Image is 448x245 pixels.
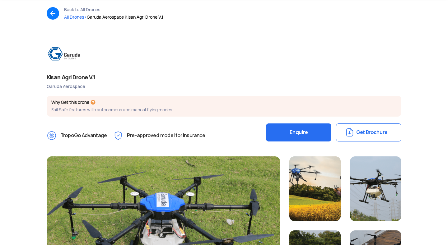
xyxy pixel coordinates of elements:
span: All Drones [64,14,87,20]
div: Garuda Aerospace [47,84,401,90]
div: Kisan Agri Drone V.1 [47,73,401,81]
div: Back to All Drones [64,7,163,12]
img: ic_Pre-approved.png [113,131,123,141]
p: Why Get this drone [51,99,397,105]
button: Get Brochure [336,123,401,141]
button: Enquire [266,123,331,141]
img: ic_garuda.png [47,42,103,66]
span: > [84,14,87,20]
span: Pre-approved model for insurance [127,131,205,141]
img: ic_TropoGo_Advantage.png [47,131,57,141]
span: TropoGo Advantage [60,131,107,141]
span: Garuda Aerospace Kisan Agri Drone V.1 [87,14,163,20]
p: Fail Safe features with autonomous and manual flying modes [51,107,397,113]
img: ic_help.svg [90,99,96,105]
